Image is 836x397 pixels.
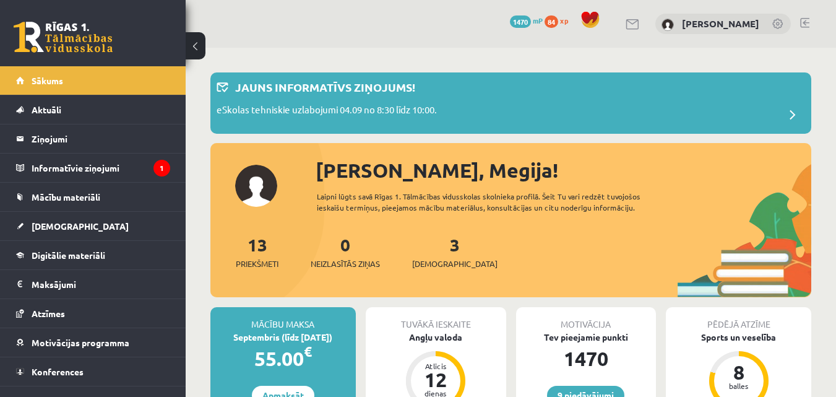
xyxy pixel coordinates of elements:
[16,328,170,357] a: Motivācijas programma
[412,258,498,270] span: [DEMOGRAPHIC_DATA]
[720,362,757,382] div: 8
[317,191,678,213] div: Laipni lūgts savā Rīgas 1. Tālmācības vidusskolas skolnieka profilā. Šeit Tu vari redzēt tuvojošo...
[510,15,543,25] a: 1470 mP
[417,390,454,397] div: dienas
[236,258,278,270] span: Priekšmeti
[533,15,543,25] span: mP
[16,154,170,182] a: Informatīvie ziņojumi1
[16,299,170,328] a: Atzīmes
[236,233,278,270] a: 13Priekšmeti
[417,362,454,370] div: Atlicis
[666,307,811,331] div: Pēdējā atzīme
[545,15,574,25] a: 84 xp
[666,331,811,344] div: Sports un veselība
[560,15,568,25] span: xp
[16,66,170,95] a: Sākums
[32,337,129,348] span: Motivācijas programma
[153,160,170,177] i: 1
[661,19,674,31] img: Megija Kozlova
[304,342,312,360] span: €
[16,357,170,386] a: Konferences
[210,307,356,331] div: Mācību maksa
[217,79,805,128] a: Jauns informatīvs ziņojums! eSkolas tehniskie uzlabojumi 04.09 no 8:30 līdz 10:00.
[16,212,170,240] a: [DEMOGRAPHIC_DATA]
[16,95,170,124] a: Aktuāli
[32,366,84,377] span: Konferences
[366,307,506,331] div: Tuvākā ieskaite
[412,233,498,270] a: 3[DEMOGRAPHIC_DATA]
[720,382,757,390] div: balles
[16,241,170,269] a: Digitālie materiāli
[516,331,657,344] div: Tev pieejamie punkti
[14,22,113,53] a: Rīgas 1. Tālmācības vidusskola
[32,154,170,182] legend: Informatīvie ziņojumi
[32,220,129,232] span: [DEMOGRAPHIC_DATA]
[16,124,170,153] a: Ziņojumi
[210,331,356,344] div: Septembris (līdz [DATE])
[32,124,170,153] legend: Ziņojumi
[516,344,657,373] div: 1470
[311,233,380,270] a: 0Neizlasītās ziņas
[32,270,170,299] legend: Maksājumi
[210,344,356,373] div: 55.00
[316,155,811,185] div: [PERSON_NAME], Megija!
[16,270,170,299] a: Maksājumi
[417,370,454,390] div: 12
[366,331,506,344] div: Angļu valoda
[32,250,105,261] span: Digitālie materiāli
[32,104,61,115] span: Aktuāli
[32,308,65,319] span: Atzīmes
[682,17,759,30] a: [PERSON_NAME]
[217,103,437,120] p: eSkolas tehniskie uzlabojumi 04.09 no 8:30 līdz 10:00.
[545,15,558,28] span: 84
[510,15,531,28] span: 1470
[32,191,100,203] span: Mācību materiāli
[516,307,657,331] div: Motivācija
[32,75,63,86] span: Sākums
[311,258,380,270] span: Neizlasītās ziņas
[16,183,170,211] a: Mācību materiāli
[235,79,415,95] p: Jauns informatīvs ziņojums!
